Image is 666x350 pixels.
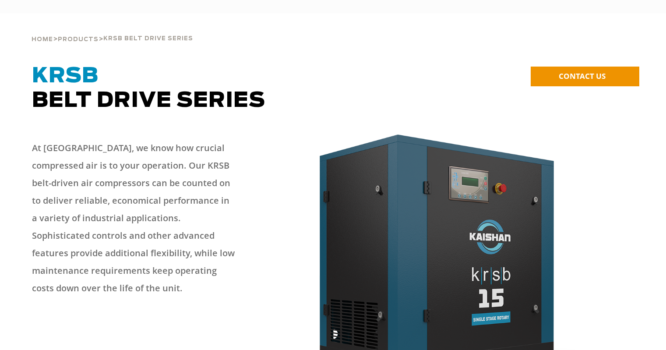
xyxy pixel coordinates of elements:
[32,66,265,111] span: Belt Drive Series
[32,13,193,46] div: > >
[58,37,99,42] span: Products
[32,35,53,43] a: Home
[531,67,639,86] a: CONTACT US
[32,66,99,87] span: KRSB
[103,36,193,42] span: krsb belt drive series
[58,35,99,43] a: Products
[32,139,237,297] p: At [GEOGRAPHIC_DATA], we know how crucial compressed air is to your operation. Our KRSB belt-driv...
[559,71,606,81] span: CONTACT US
[32,37,53,42] span: Home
